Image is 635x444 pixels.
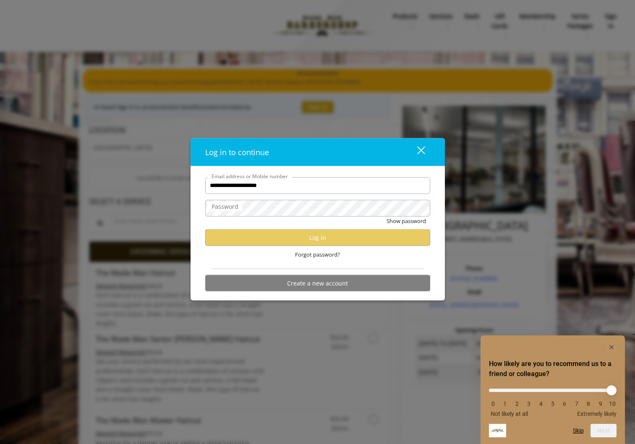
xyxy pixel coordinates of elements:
li: 5 [549,400,557,407]
li: 7 [572,400,581,407]
label: Password [207,202,243,211]
input: Password [205,200,430,216]
li: 10 [608,400,617,407]
label: Email address or Mobile number [207,172,292,180]
button: close dialog [402,143,430,161]
li: 4 [537,400,545,407]
li: 3 [525,400,533,407]
span: Extremely likely [577,410,617,417]
span: Log in to continue [205,147,269,157]
button: Hide survey [606,342,617,352]
button: Log in [205,229,430,246]
button: Create a new account [205,275,430,291]
button: Next question [591,424,617,437]
div: How likely are you to recommend us to a friend or colleague? Select an option from 0 to 10, with ... [489,342,617,437]
div: close dialog [408,146,424,158]
h2: How likely are you to recommend us to a friend or colleague? Select an option from 0 to 10, with ... [489,359,617,379]
span: Not likely at all [491,410,528,417]
li: 8 [584,400,593,407]
button: Skip [573,427,584,434]
input: Email address or Mobile number [205,177,430,194]
li: 6 [560,400,569,407]
li: 0 [489,400,497,407]
li: 9 [596,400,605,407]
li: 2 [513,400,521,407]
button: Show password [387,216,426,225]
div: How likely are you to recommend us to a friend or colleague? Select an option from 0 to 10, with ... [489,382,617,417]
li: 1 [501,400,509,407]
span: Forgot password? [295,250,340,259]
